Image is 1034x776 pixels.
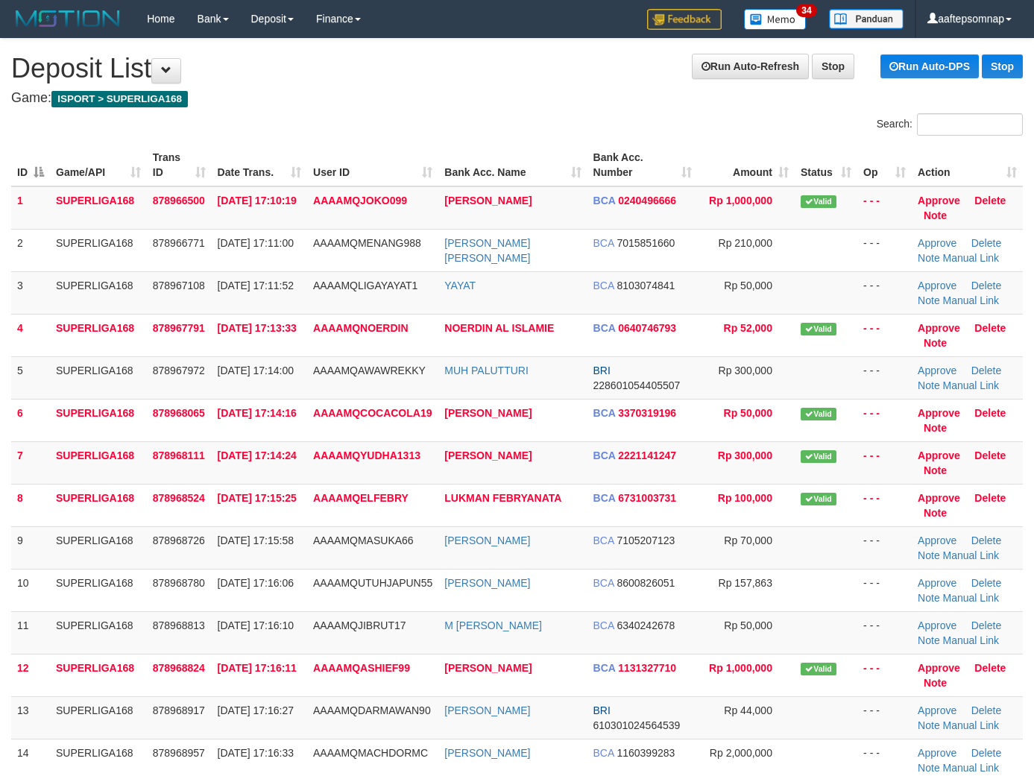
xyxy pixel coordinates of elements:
[795,144,857,186] th: Status: activate to sort column ascending
[50,696,147,739] td: SUPERLIGA168
[918,379,940,391] a: Note
[918,237,956,249] a: Approve
[593,322,616,334] span: BCA
[724,322,772,334] span: Rp 52,000
[857,611,912,654] td: - - -
[924,464,947,476] a: Note
[444,195,532,206] a: [PERSON_NAME]
[593,619,614,631] span: BCA
[444,534,530,546] a: [PERSON_NAME]
[812,54,854,79] a: Stop
[647,9,722,30] img: Feedback.jpg
[971,747,1001,759] a: Delete
[617,237,675,249] span: Copy 7015851660 to clipboard
[153,237,205,249] span: 878966771
[153,280,205,291] span: 878967108
[593,577,614,589] span: BCA
[917,113,1023,136] input: Search:
[11,611,50,654] td: 11
[313,237,421,249] span: AAAAMQMENANG988
[11,314,50,356] td: 4
[11,399,50,441] td: 6
[857,484,912,526] td: - - -
[593,534,614,546] span: BCA
[438,144,587,186] th: Bank Acc. Name: activate to sort column ascending
[444,280,476,291] a: YAYAT
[593,719,681,731] span: Copy 610301024564539 to clipboard
[918,662,960,674] a: Approve
[444,237,530,264] a: [PERSON_NAME] [PERSON_NAME]
[918,747,956,759] a: Approve
[918,534,956,546] a: Approve
[971,704,1001,716] a: Delete
[857,399,912,441] td: - - -
[801,663,836,675] span: Valid transaction
[50,399,147,441] td: SUPERLIGA168
[943,634,1000,646] a: Manual Link
[943,762,1000,774] a: Manual Link
[617,534,675,546] span: Copy 7105207123 to clipboard
[593,195,616,206] span: BCA
[618,492,676,504] span: Copy 6731003731 to clipboard
[11,356,50,399] td: 5
[918,252,940,264] a: Note
[918,407,960,419] a: Approve
[971,619,1001,631] a: Delete
[918,549,940,561] a: Note
[857,271,912,314] td: - - -
[918,592,940,604] a: Note
[617,747,675,759] span: Copy 1160399283 to clipboard
[313,534,414,546] span: AAAAMQMASUKA66
[943,294,1000,306] a: Manual Link
[444,577,530,589] a: [PERSON_NAME]
[857,144,912,186] th: Op: activate to sort column ascending
[857,186,912,230] td: - - -
[801,408,836,420] span: Valid transaction
[918,195,960,206] a: Approve
[796,4,816,17] span: 34
[593,449,616,461] span: BCA
[50,271,147,314] td: SUPERLIGA168
[924,422,947,434] a: Note
[698,144,795,186] th: Amount: activate to sort column ascending
[918,577,956,589] a: Approve
[618,449,676,461] span: Copy 2221141247 to clipboard
[313,747,428,759] span: AAAAMQMACHDORMC
[153,662,205,674] span: 878968824
[444,449,532,461] a: [PERSON_NAME]
[587,144,698,186] th: Bank Acc. Number: activate to sort column ascending
[11,526,50,569] td: 9
[857,441,912,484] td: - - -
[11,7,124,30] img: MOTION_logo.png
[877,113,1023,136] label: Search:
[11,654,50,696] td: 12
[444,704,530,716] a: [PERSON_NAME]
[719,365,772,376] span: Rp 300,000
[11,441,50,484] td: 7
[829,9,904,29] img: panduan.png
[974,492,1006,504] a: Delete
[857,314,912,356] td: - - -
[943,252,1000,264] a: Manual Link
[801,450,836,463] span: Valid transaction
[617,619,675,631] span: Copy 6340242678 to clipboard
[724,619,772,631] span: Rp 50,000
[11,696,50,739] td: 13
[918,762,940,774] a: Note
[974,195,1006,206] a: Delete
[153,704,205,716] span: 878968917
[313,407,432,419] span: AAAAMQCOCACOLA19
[943,379,1000,391] a: Manual Link
[11,54,1023,83] h1: Deposit List
[617,280,675,291] span: Copy 8103074841 to clipboard
[618,195,676,206] span: Copy 0240496666 to clipboard
[971,280,1001,291] a: Delete
[880,54,979,78] a: Run Auto-DPS
[857,696,912,739] td: - - -
[724,407,772,419] span: Rp 50,000
[918,719,940,731] a: Note
[918,704,956,716] a: Approve
[918,449,960,461] a: Approve
[918,365,956,376] a: Approve
[444,747,530,759] a: [PERSON_NAME]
